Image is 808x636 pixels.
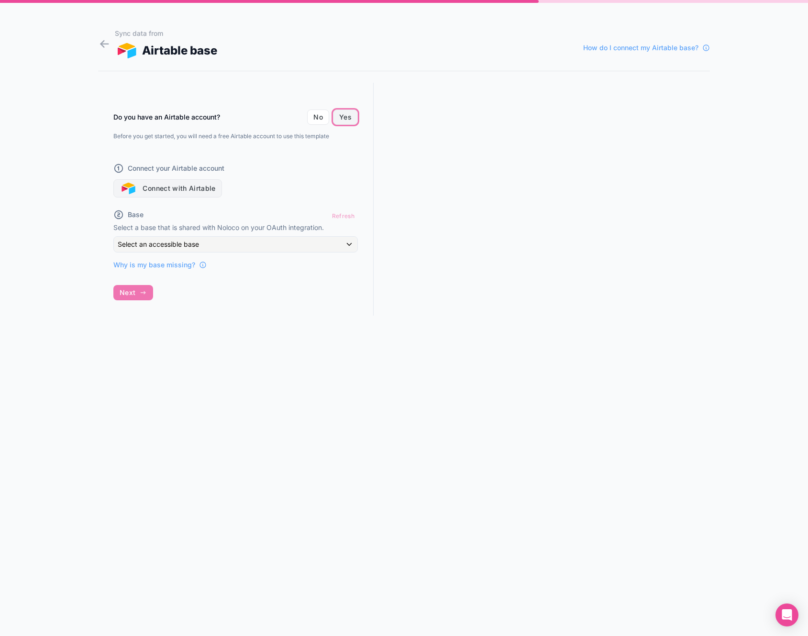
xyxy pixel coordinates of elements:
[115,29,217,38] h1: Sync data from
[128,164,224,173] span: Connect your Airtable account
[113,179,222,197] button: Connect with Airtable
[583,43,710,53] a: How do I connect my Airtable base?
[118,240,199,248] span: Select an accessible base
[113,132,358,140] p: Before you get started, you will need a free Airtable account to use this template
[120,183,137,194] img: Airtable logo
[307,110,329,125] button: No
[113,223,358,232] p: Select a base that is shared with Noloco on your OAuth integration.
[583,43,698,53] span: How do I connect my Airtable base?
[113,260,207,270] a: Why is my base missing?
[333,110,358,125] button: Yes
[775,603,798,626] div: Open Intercom Messenger
[113,236,358,252] button: Select an accessible base
[115,42,217,59] div: Airtable base
[113,112,220,122] label: Do you have an Airtable account?
[115,43,138,58] img: AIRTABLE
[128,210,144,219] span: Base
[113,260,195,270] span: Why is my base missing?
